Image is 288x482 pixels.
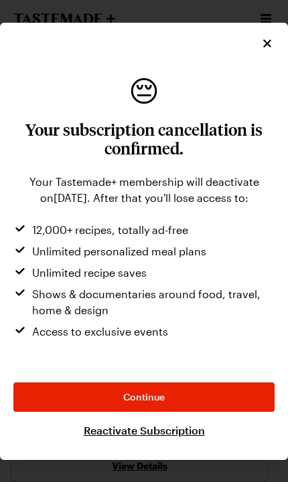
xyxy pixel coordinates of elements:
span: Unlimited recipe saves [32,265,147,281]
span: 12,000+ recipes, totally ad-free [32,222,188,238]
div: Your Tastemade+ membership will deactivate on [DATE] . After that you'll lose access to: [13,174,275,206]
span: Access to exclusive events [32,324,168,340]
h3: Your subscription cancellation is confirmed. [13,120,275,158]
span: Shows & documentaries around food, travel, home & design [32,286,275,318]
a: Reactivate Subscription [84,423,205,439]
span: disappointed face emoji [129,68,159,112]
button: Close [260,36,275,51]
span: Unlimited personalized meal plans [32,243,206,259]
span: Continue [123,390,165,404]
button: Continue [13,382,275,412]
